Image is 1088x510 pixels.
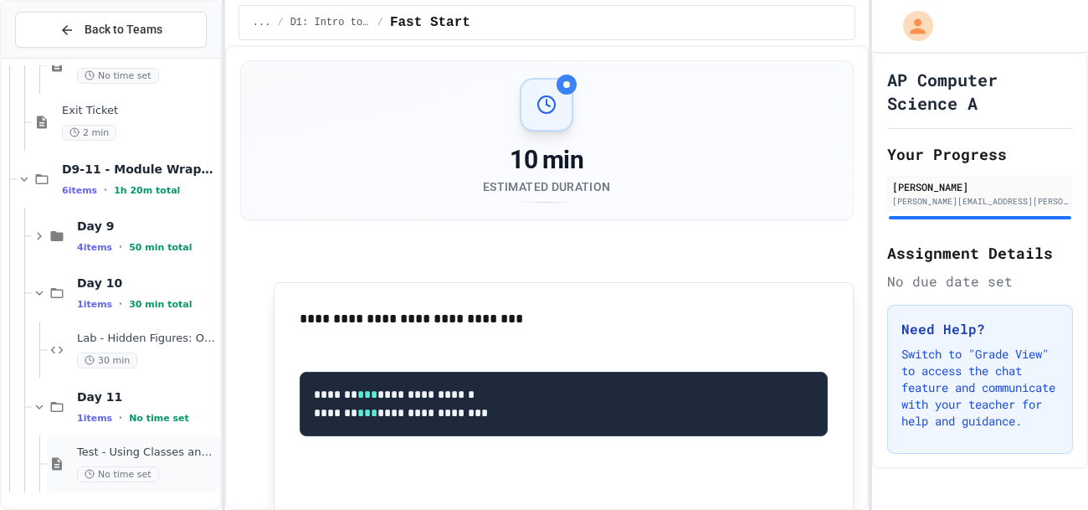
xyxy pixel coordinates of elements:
h3: Need Help? [901,319,1059,339]
span: • [119,297,122,311]
span: Day 10 [77,276,217,291]
span: 6 items [62,185,97,196]
span: No time set [77,68,159,84]
span: Lab - Hidden Figures: Orbital Velocity Calculator [77,332,217,346]
span: D1: Intro to APCSA [290,16,371,29]
div: [PERSON_NAME][EMAIL_ADDRESS][PERSON_NAME][DOMAIN_NAME] [892,195,1068,208]
span: / [377,16,383,29]
span: ... [253,16,271,29]
span: 2 min [62,125,116,141]
span: Test - Using Classes and Objects [77,446,217,460]
div: My Account [885,7,937,45]
div: [PERSON_NAME] [892,179,1068,194]
span: 1h 20m total [114,185,180,196]
span: 30 min total [129,299,192,310]
span: 30 min [77,353,137,368]
h2: Your Progress [887,142,1073,166]
span: • [119,411,122,425]
span: D9-11 - Module Wrap Up [62,162,217,177]
span: Day 11 [77,389,217,404]
div: No due date set [887,271,1073,291]
span: Exit Ticket [62,104,217,118]
p: Switch to "Grade View" to access the chat feature and communicate with your teacher for help and ... [901,346,1059,430]
div: Estimated Duration [483,178,610,195]
button: Back to Teams [15,12,207,48]
span: Fast Start [390,13,470,33]
span: 1 items [77,299,112,310]
span: 1 items [77,413,112,424]
span: Day 9 [77,219,217,234]
span: No time set [77,466,159,482]
span: 4 items [77,242,112,253]
h2: Assignment Details [887,241,1073,265]
span: 50 min total [129,242,192,253]
div: 10 min [483,145,610,175]
span: / [277,16,283,29]
span: • [119,240,122,254]
span: Back to Teams [85,21,162,39]
h1: AP Computer Science A [887,68,1073,115]
span: • [104,183,107,197]
span: No time set [129,413,189,424]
